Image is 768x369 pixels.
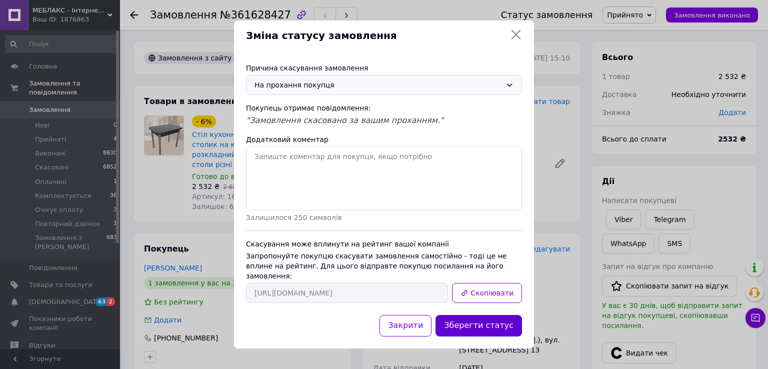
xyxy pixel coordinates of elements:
[246,63,522,73] div: Причина скасування замовлення
[452,283,522,303] button: Скопіювати
[246,135,328,143] label: Додатковий коментар
[246,28,506,43] span: Зміна статусу замовлення
[435,315,522,336] button: Зберегти статус
[379,315,431,336] button: Закрити
[246,213,342,221] span: Залишилося 250 символів
[246,239,522,249] div: Скасування може вплинути на рейтинг вашої компанії
[246,251,522,281] div: Запропонуйте покупцю скасувати замовлення самостійно - тоді це не вплине на рейтинг. Для цього ві...
[246,103,522,113] div: Покупець отримає повідомлення:
[246,115,443,125] span: "Замовлення скасовано за вашим проханням."
[254,79,501,90] div: На прохання покупця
